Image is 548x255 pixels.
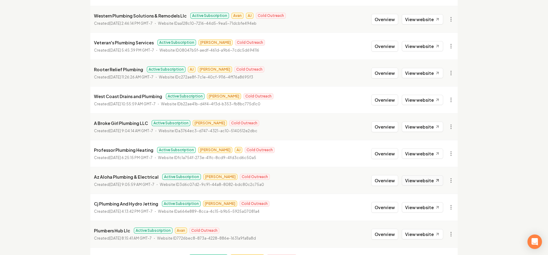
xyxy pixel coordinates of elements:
a: View website [402,148,443,159]
p: Website ID 08047b5f-aedf-461d-a9b6-7cdc5d694116 [160,47,259,53]
button: Overview [371,175,398,186]
p: Professor Plumbing Heating [94,146,153,154]
p: Website ID b22ae41b-d4f4-4f3d-b353-fb8bc775d1c0 [161,101,260,107]
time: [DATE] 5:45:39 PM GMT-7 [109,48,154,53]
time: [DATE] 4:13:42 PM GMT-7 [109,209,153,214]
span: Active Subscription [190,13,229,19]
a: View website [402,229,443,239]
a: View website [402,175,443,186]
span: [PERSON_NAME] [203,201,237,207]
span: Cold Outreach [234,66,264,72]
p: Website ID a664e889-8cca-4c15-b9b5-5925a07081a4 [158,209,259,215]
span: Cold Outreach [243,93,273,99]
p: Created [94,209,153,215]
p: Created [94,74,153,80]
span: Cold Outreach [245,147,275,153]
a: View website [402,122,443,132]
p: Rooter Relief Plumbing [94,66,143,73]
p: Created [94,21,153,27]
span: [PERSON_NAME] [203,174,237,180]
p: Az Aloha Plumbing & Electrical [94,173,159,180]
span: [PERSON_NAME] [207,93,241,99]
button: Overview [371,229,398,240]
span: [PERSON_NAME] [198,40,233,46]
button: Overview [371,14,398,25]
time: [DATE] 10:55:59 AM GMT-7 [109,102,156,106]
time: [DATE] 9:04:14 AM GMT-7 [109,129,153,133]
p: West Coast Drains and Plumbing [94,93,162,100]
time: [DATE] 11:26:26 AM GMT-7 [109,75,153,79]
div: Open Intercom Messenger [527,234,542,249]
span: [PERSON_NAME] [193,120,227,126]
button: Overview [371,148,398,159]
button: Overview [371,41,398,52]
p: A Broke Girl Plumbing LLC [94,120,148,127]
span: [PERSON_NAME] [198,147,232,153]
a: View website [402,95,443,105]
p: Created [94,182,154,188]
span: Avan [175,228,187,234]
p: Website ID fc1a754f-273e-41fc-8cd9-4fd3cd6c50a5 [158,155,256,161]
span: AJ [188,66,195,72]
span: [PERSON_NAME] [198,66,232,72]
p: Western Plumbing Solutions & Remodels Llc [94,12,187,19]
span: Active Subscription [162,174,201,180]
span: Active Subscription [157,40,196,46]
p: Website ID aa128c10-7216-44d5-9ea5-71dcbfe494eb [158,21,256,27]
span: Active Subscription [157,147,196,153]
span: Cold Outreach [235,40,265,46]
span: Cold Outreach [189,228,219,234]
p: Website ID 3d6c07d2-9c91-44a8-8082-bdc80c2c75a0 [160,182,264,188]
time: [DATE] 6:25:15 PM GMT-7 [109,155,153,160]
a: View website [402,14,443,24]
p: Created [94,101,156,107]
span: Active Subscription [166,93,205,99]
button: Overview [371,68,398,78]
p: Created [94,235,152,241]
span: AJ [246,13,253,19]
span: Cold Outreach [256,13,286,19]
button: Overview [371,121,398,132]
button: Overview [371,94,398,105]
a: View website [402,202,443,212]
span: Cold Outreach [240,174,270,180]
a: View website [402,41,443,51]
span: Active Subscription [147,66,185,72]
p: Website ID 7726bec8-873a-4228-886e-1631a9fa8a8d [157,235,256,241]
time: [DATE] 2:46:14 PM GMT-7 [109,21,153,26]
button: Overview [371,202,398,213]
time: [DATE] 8:15:41 AM GMT-7 [109,236,152,241]
p: Veteran's Plumbing Services [94,39,154,46]
span: Cold Outreach [229,120,259,126]
p: Plumbers Hub Llc [94,227,130,234]
a: View website [402,68,443,78]
time: [DATE] 9:05:59 AM GMT-7 [109,182,154,187]
p: Website ID a3764ec3-d747-4321-ac10-5140512e2dbc [159,128,257,134]
p: Created [94,47,154,53]
span: Active Subscription [134,228,172,234]
span: Active Subscription [162,201,201,207]
span: Avan [231,13,243,19]
span: Cold Outreach [240,201,269,207]
span: AJ [235,147,242,153]
p: Website ID c272ae8f-7c1e-40cf-9116-4ff76a8695f3 [159,74,253,80]
p: Created [94,155,153,161]
p: Created [94,128,153,134]
span: Active Subscription [152,120,190,126]
p: Cj Plumbing And Hydro Jetting [94,200,158,207]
